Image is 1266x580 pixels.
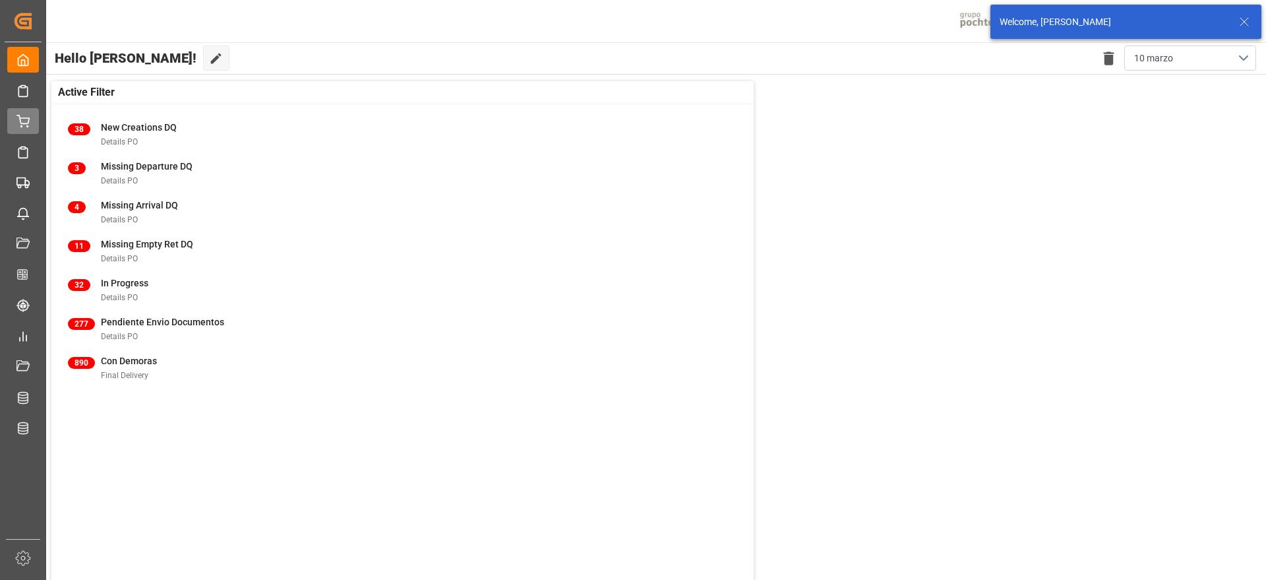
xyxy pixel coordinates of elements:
[68,199,737,226] a: 4Missing Arrival DQDetails PO
[68,276,737,304] a: 32In ProgressDetails PO
[1134,51,1173,65] span: 10 marzo
[101,293,138,302] span: Details PO
[101,176,138,185] span: Details PO
[68,238,737,265] a: 11Missing Empty Ret DQDetails PO
[68,279,90,291] span: 32
[68,160,737,187] a: 3Missing Departure DQDetails PO
[68,123,90,135] span: 38
[101,254,138,263] span: Details PO
[68,201,86,213] span: 4
[101,161,193,172] span: Missing Departure DQ
[101,356,157,366] span: Con Demoras
[68,318,95,330] span: 277
[68,357,95,369] span: 890
[101,371,148,380] span: Final Delivery
[68,315,737,343] a: 277Pendiente Envio DocumentosDetails PO
[55,46,196,71] span: Hello [PERSON_NAME]!
[68,354,737,382] a: 890Con DemorasFinal Delivery
[101,215,138,224] span: Details PO
[68,162,86,174] span: 3
[101,332,138,341] span: Details PO
[1124,46,1256,71] button: open menu
[955,10,1021,33] img: pochtecaImg.jpg_1689854062.jpg
[58,84,115,100] span: Active Filter
[101,239,193,249] span: Missing Empty Ret DQ
[68,240,90,252] span: 11
[101,317,224,327] span: Pendiente Envio Documentos
[1000,15,1226,29] div: Welcome, [PERSON_NAME]
[101,137,138,146] span: Details PO
[68,121,737,148] a: 38New Creations DQDetails PO
[101,200,178,210] span: Missing Arrival DQ
[101,122,177,133] span: New Creations DQ
[101,278,148,288] span: In Progress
